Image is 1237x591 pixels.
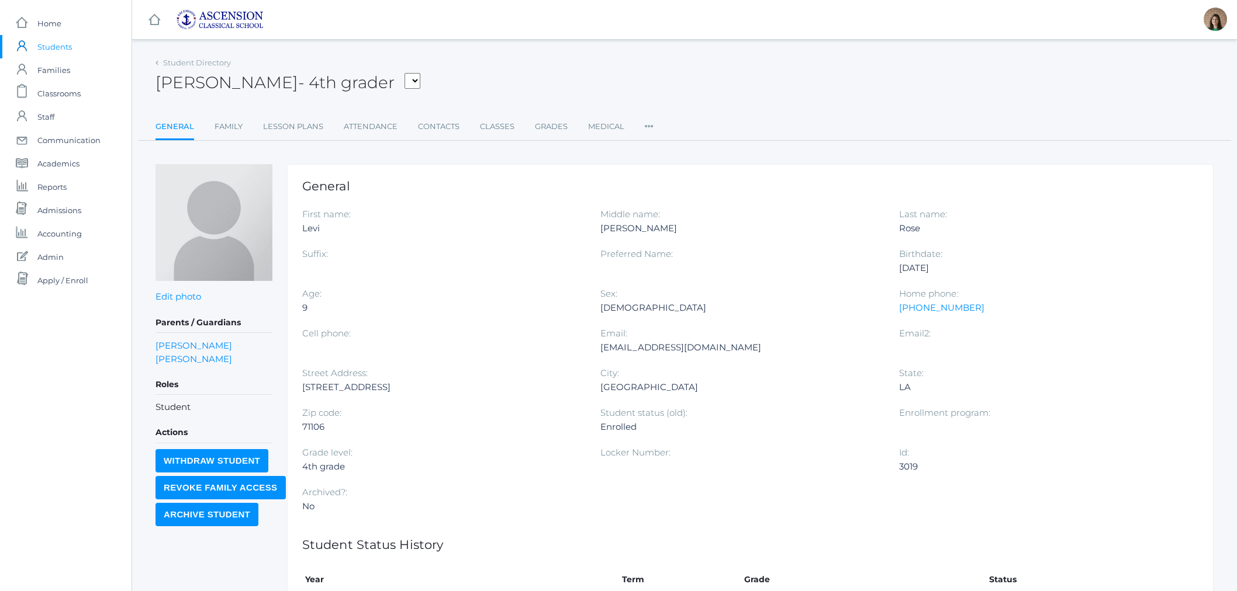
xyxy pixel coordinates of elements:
[418,115,459,138] a: Contacts
[302,447,353,458] label: Grade level:
[37,35,72,58] span: Students
[600,407,687,418] label: Student status (old):
[600,340,881,354] div: [EMAIL_ADDRESS][DOMAIN_NAME]
[37,152,80,175] span: Academics
[302,380,583,394] div: [STREET_ADDRESS]
[344,115,398,138] a: Attendance
[899,248,942,259] label: Birthdate:
[302,221,583,235] div: Levi
[302,420,583,434] div: 71106
[302,460,583,474] div: 4th grade
[37,128,101,152] span: Communication
[156,352,232,366] a: [PERSON_NAME]
[156,74,420,92] h2: [PERSON_NAME]
[600,447,671,458] label: Locker Number:
[899,380,1180,394] div: LA
[302,499,583,513] div: No
[215,115,243,138] a: Family
[899,288,958,299] label: Home phone:
[37,269,88,292] span: Apply / Enroll
[600,328,627,339] label: Email:
[156,164,272,281] img: Levi Rose
[37,105,54,128] span: Staff
[600,380,881,394] div: [GEOGRAPHIC_DATA]
[600,301,881,315] div: [DEMOGRAPHIC_DATA]
[899,261,1180,275] div: [DATE]
[600,288,617,299] label: Sex:
[302,367,368,378] label: Street Address:
[156,476,286,499] input: Revoke Family Access
[156,503,258,526] input: Archive Student
[899,407,990,418] label: Enrollment program:
[156,339,232,352] a: [PERSON_NAME]
[298,72,395,92] span: - 4th grader
[899,328,931,339] label: Email2:
[899,208,947,220] label: Last name:
[899,460,1180,474] div: 3019
[899,447,909,458] label: Id:
[37,58,70,82] span: Families
[600,248,673,259] label: Preferred Name:
[37,82,81,105] span: Classrooms
[37,175,67,199] span: Reports
[302,301,583,315] div: 9
[156,401,272,414] li: Student
[176,9,264,30] img: ascension-logo-blue-113fc29133de2fb5813e50b71547a291c5fdb7962bf76d49838a2a14a36269ea.jpg
[156,375,272,395] h5: Roles
[1204,8,1227,31] div: Jenna Adams
[600,367,619,378] label: City:
[535,115,568,138] a: Grades
[37,245,64,269] span: Admin
[600,221,881,235] div: [PERSON_NAME]
[302,179,1198,193] h1: General
[899,302,984,313] a: [PHONE_NUMBER]
[37,222,82,245] span: Accounting
[302,248,328,259] label: Suffix:
[302,328,351,339] label: Cell phone:
[263,115,323,138] a: Lesson Plans
[302,538,1198,551] h1: Student Status History
[480,115,514,138] a: Classes
[156,449,268,472] input: Withdraw Student
[302,288,322,299] label: Age:
[156,313,272,333] h5: Parents / Guardians
[163,58,231,67] a: Student Directory
[302,407,341,418] label: Zip code:
[156,115,194,140] a: General
[588,115,624,138] a: Medical
[302,486,347,498] label: Archived?:
[302,208,351,220] label: First name:
[899,221,1180,235] div: Rose
[899,367,924,378] label: State:
[156,423,272,443] h5: Actions
[37,12,61,35] span: Home
[600,420,881,434] div: Enrolled
[156,291,201,302] a: Edit photo
[600,208,660,220] label: Middle name:
[37,199,81,222] span: Admissions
